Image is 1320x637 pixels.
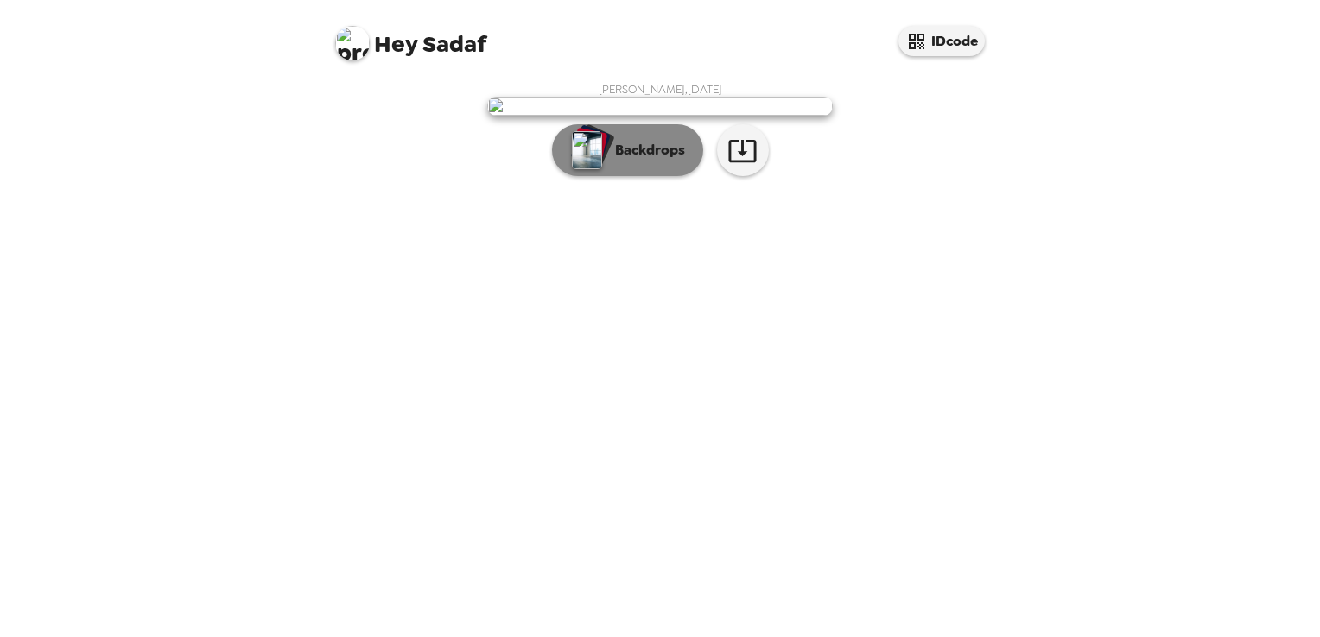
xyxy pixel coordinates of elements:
[898,26,985,56] button: IDcode
[606,140,685,161] p: Backdrops
[335,26,370,60] img: profile pic
[374,28,417,60] span: Hey
[335,17,486,56] span: Sadaf
[552,124,703,176] button: Backdrops
[487,97,833,116] img: user
[599,82,722,97] span: [PERSON_NAME] , [DATE]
